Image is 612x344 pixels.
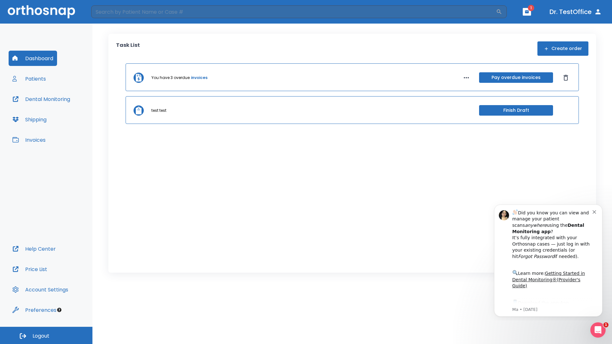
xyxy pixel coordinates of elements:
[528,5,534,11] span: 1
[561,73,571,83] button: Dismiss
[116,41,140,56] p: Task List
[33,333,49,340] span: Logout
[547,6,604,18] button: Dr. TestOffice
[9,112,50,127] button: Shipping
[91,5,496,18] input: Search by Patient Name or Case #
[9,302,60,318] button: Preferences
[8,5,75,18] img: Orthosnap
[191,75,208,81] a: invoices
[28,108,108,114] p: Message from Ma, sent 5w ago
[28,100,108,133] div: Download the app: | ​ Let us know if you need help getting started!
[151,108,166,113] p: test test
[151,75,190,81] p: You have 3 overdue
[603,322,608,327] span: 1
[479,105,553,116] button: Finish Draft
[9,241,60,256] button: Help Center
[9,91,74,107] button: Dental Monitoring
[56,307,62,313] div: Tooltip anchor
[590,322,606,338] iframe: Intercom live chat
[9,132,49,147] button: Invoices
[9,51,57,66] button: Dashboard
[9,282,72,297] button: Account Settings
[9,262,51,277] button: Price List
[108,10,113,15] button: Dismiss notification
[479,72,553,83] button: Pay overdue invoices
[9,71,50,86] button: Patients
[484,199,612,320] iframe: Intercom notifications message
[537,41,588,56] button: Create order
[28,102,84,113] a: App Store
